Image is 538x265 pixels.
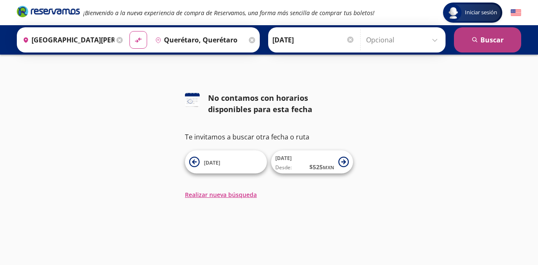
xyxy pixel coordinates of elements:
button: Buscar [454,27,521,52]
button: [DATE] [185,150,267,173]
span: [DATE] [204,159,220,166]
button: English [511,8,521,18]
input: Opcional [366,29,441,50]
button: [DATE]Desde:$525MXN [271,150,353,173]
input: Elegir Fecha [272,29,355,50]
span: [DATE] [275,155,292,162]
small: MXN [323,164,334,171]
span: Iniciar sesión [462,8,501,17]
button: Realizar nueva búsqueda [185,190,257,199]
span: $ 525 [309,163,334,171]
p: Te invitamos a buscar otra fecha o ruta [185,132,353,142]
em: ¡Bienvenido a la nueva experiencia de compra de Reservamos, una forma más sencilla de comprar tus... [83,9,374,17]
i: Brand Logo [17,5,80,18]
div: No contamos con horarios disponibles para esta fecha [208,92,353,115]
input: Buscar Origen [19,29,114,50]
span: Desde: [275,164,292,171]
input: Buscar Destino [152,29,247,50]
a: Brand Logo [17,5,80,20]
